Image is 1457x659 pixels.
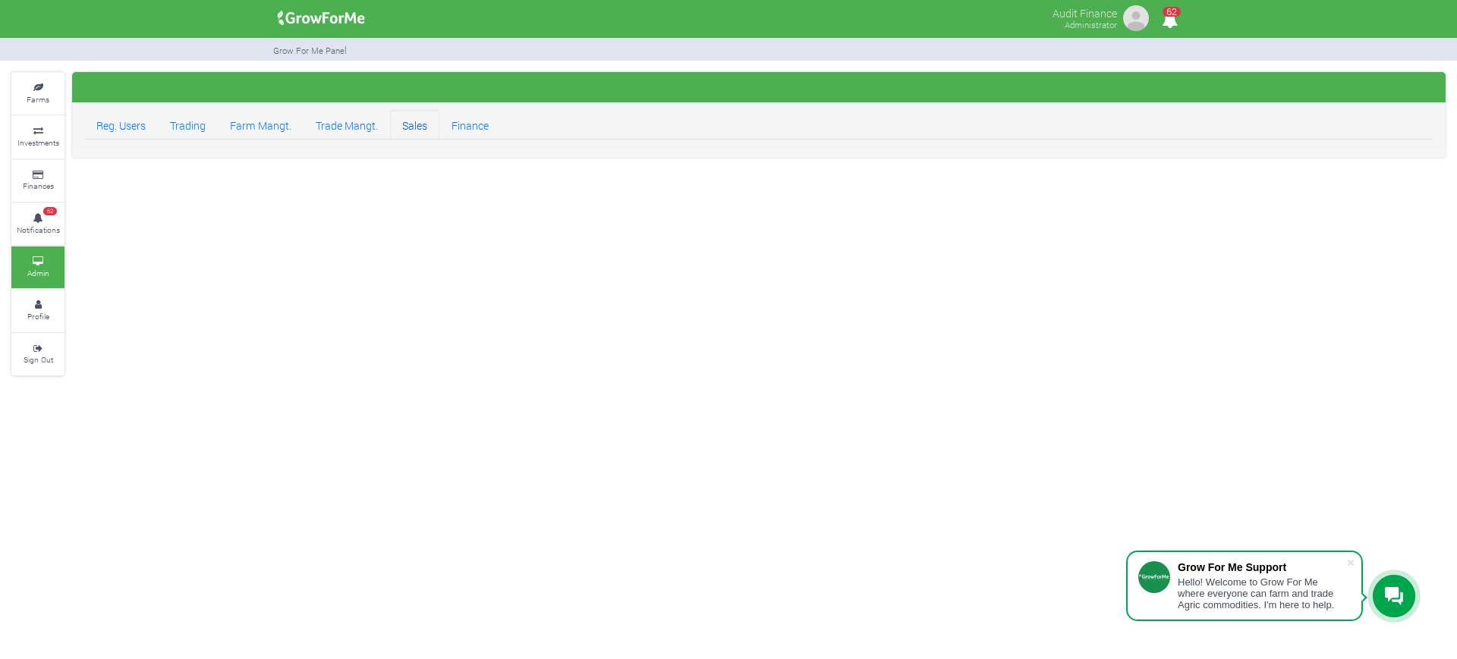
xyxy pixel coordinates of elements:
img: growforme image [272,3,370,33]
a: Finance [439,109,501,140]
div: Hello! Welcome to Grow For Me where everyone can farm and trade Agric commodities. I'm here to help. [1178,576,1346,610]
a: Farms [11,73,65,115]
a: 62 Notifications [11,203,65,245]
a: Finances [11,160,65,202]
i: Notifications [1155,3,1185,37]
a: Trading [158,109,218,140]
small: Finances [23,180,54,191]
span: 62 [1163,7,1181,17]
a: Sales [390,109,439,140]
a: Profile [11,290,65,331]
small: Farms [27,94,49,105]
small: Investments [17,137,59,148]
a: Trade Mangt. [304,109,390,140]
a: Farm Mangt. [218,109,304,140]
small: Admin [27,268,49,278]
a: Investments [11,116,65,158]
a: Sign Out [11,334,65,375]
small: Profile [27,311,49,322]
a: 62 [1155,14,1185,29]
p: Audit Finance [1053,3,1117,21]
a: Admin [11,246,65,288]
small: Administrator [1065,19,1117,30]
small: Grow For Me Panel [273,45,347,56]
img: growforme image [1121,3,1151,33]
small: Sign Out [24,354,53,365]
span: 62 [43,207,57,216]
small: Notifications [17,224,60,235]
div: Grow For Me Support [1178,561,1346,573]
a: Reg. Users [84,109,158,140]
